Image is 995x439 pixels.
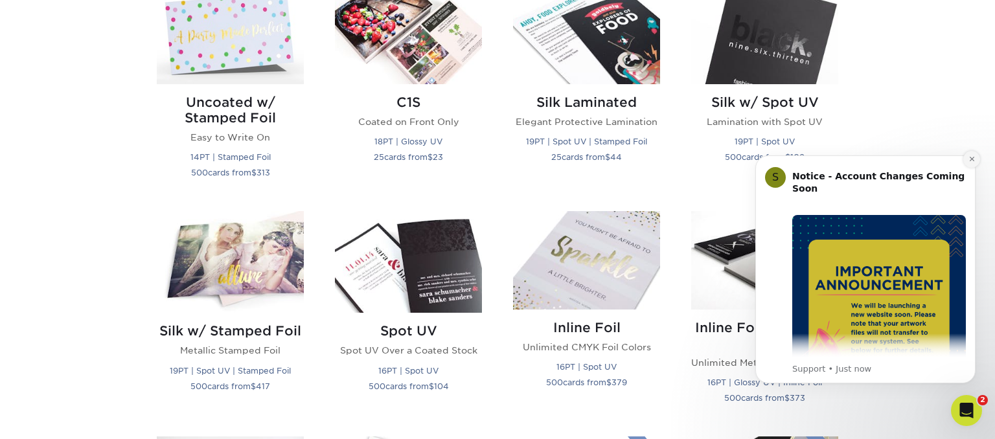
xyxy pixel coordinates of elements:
[170,366,291,376] small: 19PT | Spot UV | Stamped Foil
[251,381,256,391] span: $
[513,95,660,110] h2: Silk Laminated
[433,152,443,162] span: 23
[429,381,434,391] span: $
[190,381,270,391] small: cards from
[157,211,304,421] a: Silk w/ Stamped Foil Postcards Silk w/ Stamped Foil Metallic Stamped Foil 19PT | Spot UV | Stampe...
[551,152,622,162] small: cards from
[434,381,449,391] span: 104
[691,95,838,110] h2: Silk w/ Spot UV
[335,211,482,313] img: Spot UV Postcards
[157,131,304,144] p: Easy to Write On
[546,377,563,387] span: 500
[335,344,482,357] p: Spot UV Over a Coated Stock
[335,115,482,128] p: Coated on Front Only
[157,323,304,339] h2: Silk w/ Stamped Foil
[335,95,482,110] h2: C1S
[191,168,270,177] small: cards from
[612,377,627,387] span: 379
[691,115,838,128] p: Lamination with Spot UV
[724,393,741,403] span: 500
[157,211,304,313] img: Silk w/ Stamped Foil Postcards
[605,152,610,162] span: $
[374,152,443,162] small: cards from
[736,139,995,433] iframe: Intercom notifications message
[610,152,622,162] span: 44
[251,168,257,177] span: $
[190,152,271,162] small: 14PT | Stamped Foil
[369,381,449,391] small: cards from
[546,377,627,387] small: cards from
[526,137,647,146] small: 19PT | Spot UV | Stamped Foil
[513,211,660,421] a: Inline Foil Postcards Inline Foil Unlimited CMYK Foil Colors 16PT | Spot UV 500cards from$379
[256,381,270,391] span: 417
[951,395,982,426] iframe: Intercom live chat
[257,168,270,177] span: 313
[335,323,482,339] h2: Spot UV
[551,152,562,162] span: 25
[190,381,207,391] span: 500
[374,152,384,162] span: 25
[707,377,822,387] small: 16PT | Glossy UV | Inline Foil
[157,95,304,126] h2: Uncoated w/ Stamped Foil
[513,341,660,354] p: Unlimited CMYK Foil Colors
[735,137,795,146] small: 19PT | Spot UV
[725,152,742,162] span: 500
[157,344,304,357] p: Metallic Stamped Foil
[978,395,988,405] span: 2
[378,366,439,376] small: 16PT | Spot UV
[369,381,385,391] span: 500
[691,320,838,351] h2: Inline Foil w/ Glossy UV
[606,377,612,387] span: $
[691,211,838,309] img: Inline Foil w/ Glossy UV Postcards
[725,152,805,162] small: cards from
[513,115,660,128] p: Elegant Protective Lamination
[513,211,660,309] img: Inline Foil Postcards
[374,137,442,146] small: 18PT | Glossy UV
[335,211,482,421] a: Spot UV Postcards Spot UV Spot UV Over a Coated Stock 16PT | Spot UV 500cards from$104
[428,152,433,162] span: $
[191,168,208,177] span: 500
[513,320,660,335] h2: Inline Foil
[724,393,805,403] small: cards from
[556,362,617,372] small: 16PT | Spot UV
[691,356,838,369] p: Unlimited Metallic CMYK Colors
[691,211,838,421] a: Inline Foil w/ Glossy UV Postcards Inline Foil w/ Glossy UV Unlimited Metallic CMYK Colors 16PT |...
